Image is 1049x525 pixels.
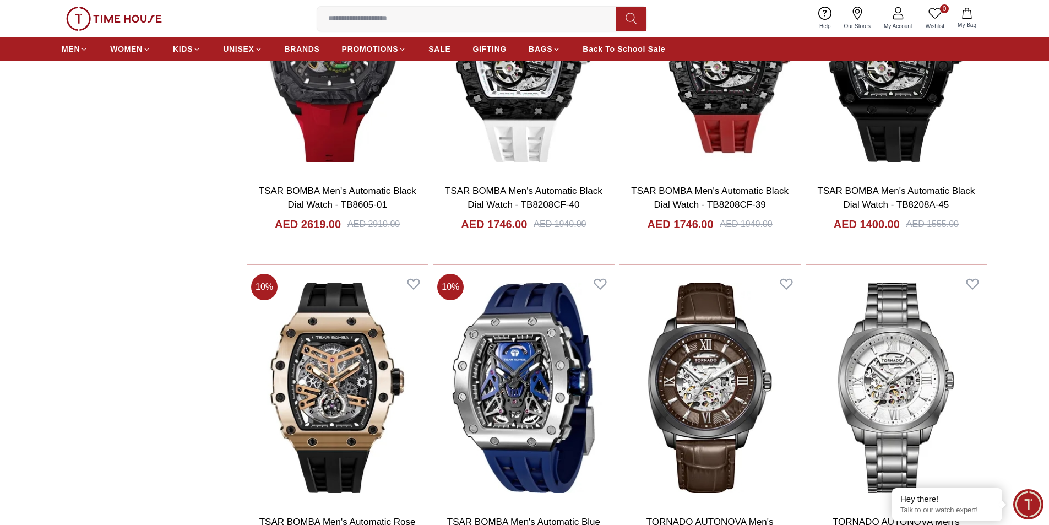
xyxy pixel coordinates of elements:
a: 0Wishlist [919,4,951,33]
a: TSAR BOMBA Men's Automatic Black Dial Watch - TB8605-01 [259,186,416,210]
span: Help [815,22,835,30]
div: Chat Widget [1013,489,1043,519]
img: TSAR BOMBA Men's Automatic Rose Gold Dial Watch - TB8208A-16 [247,269,428,506]
div: Hey there! [900,494,994,505]
a: Help [813,4,838,33]
span: 10 % [251,274,278,300]
a: Back To School Sale [583,39,665,59]
a: MEN [62,39,88,59]
a: BRANDS [285,39,320,59]
p: Talk to our watch expert! [900,506,994,515]
span: Wishlist [921,22,949,30]
span: 0 [940,4,949,13]
a: TSAR BOMBA Men's Automatic Black Dial Watch - TB8208CF-40 [445,186,602,210]
span: GIFTING [472,44,507,55]
img: TORNADO AUTONOVA Men's Automatic White Dial Dial Watch - T7316-XBXW [806,269,987,506]
a: TSAR BOMBA Men's Automatic Black Dial Watch - TB8208CF-39 [631,186,789,210]
span: Back To School Sale [583,44,665,55]
span: My Account [879,22,917,30]
h4: AED 2619.00 [275,217,341,232]
img: TSAR BOMBA Men's Automatic Blue Dial Watch - TB8207A-03 [433,269,614,506]
span: SALE [428,44,450,55]
a: BAGS [529,39,561,59]
div: AED 1940.00 [534,218,586,231]
div: AED 1555.00 [906,218,959,231]
a: GIFTING [472,39,507,59]
a: WOMEN [110,39,151,59]
span: BRANDS [285,44,320,55]
a: PROMOTIONS [342,39,407,59]
h4: AED 1400.00 [834,217,900,232]
span: My Bag [953,21,981,29]
img: TORNADO AUTONOVA Men's Automatic Choclate Brown Dial Watch - T7316-XLDD [619,269,801,506]
span: Our Stores [840,22,875,30]
img: ... [66,7,162,31]
span: 10 % [437,274,464,300]
span: MEN [62,44,80,55]
span: KIDS [173,44,193,55]
span: WOMEN [110,44,143,55]
a: KIDS [173,39,201,59]
div: AED 1940.00 [720,218,773,231]
span: PROMOTIONS [342,44,399,55]
h4: AED 1746.00 [647,217,713,232]
div: AED 2910.00 [347,218,400,231]
a: Our Stores [838,4,877,33]
span: UNISEX [223,44,254,55]
a: TSAR BOMBA Men's Automatic Black Dial Watch - TB8208A-45 [818,186,975,210]
button: My Bag [951,6,983,31]
span: BAGS [529,44,552,55]
h4: AED 1746.00 [461,217,527,232]
a: SALE [428,39,450,59]
a: UNISEX [223,39,262,59]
